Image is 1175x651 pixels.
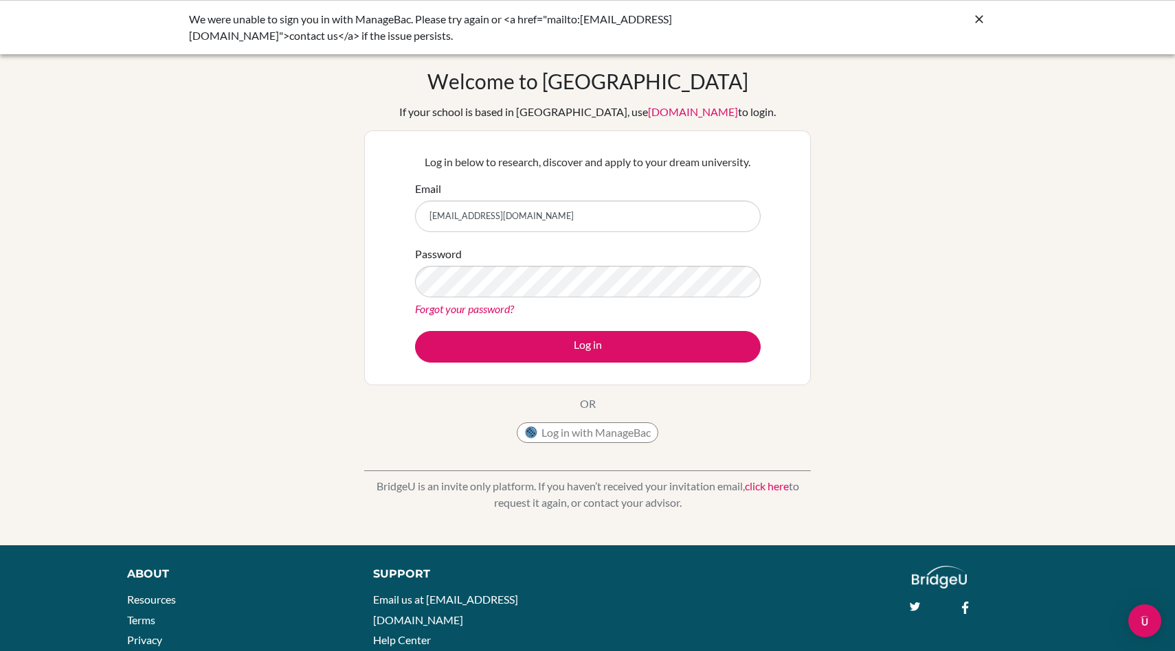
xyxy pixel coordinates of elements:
[745,479,789,492] a: click here
[912,566,967,589] img: logo_white@2x-f4f0deed5e89b7ecb1c2cc34c3e3d731f90f0f143d5ea2071677605dd97b5244.png
[127,566,342,582] div: About
[127,613,155,626] a: Terms
[427,69,748,93] h1: Welcome to [GEOGRAPHIC_DATA]
[127,593,176,606] a: Resources
[1128,604,1161,637] div: Open Intercom Messenger
[364,478,811,511] p: BridgeU is an invite only platform. If you haven’t received your invitation email, to request it ...
[415,181,441,197] label: Email
[127,633,162,646] a: Privacy
[189,11,780,44] div: We were unable to sign you in with ManageBac. Please try again or <a href="mailto:[EMAIL_ADDRESS]...
[373,633,431,646] a: Help Center
[648,105,738,118] a: [DOMAIN_NAME]
[399,104,776,120] div: If your school is based in [GEOGRAPHIC_DATA], use to login.
[373,593,518,626] a: Email us at [EMAIL_ADDRESS][DOMAIN_NAME]
[415,331,761,363] button: Log in
[580,396,596,412] p: OR
[415,246,462,262] label: Password
[373,566,572,582] div: Support
[415,154,761,170] p: Log in below to research, discover and apply to your dream university.
[517,422,658,443] button: Log in with ManageBac
[415,302,514,315] a: Forgot your password?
